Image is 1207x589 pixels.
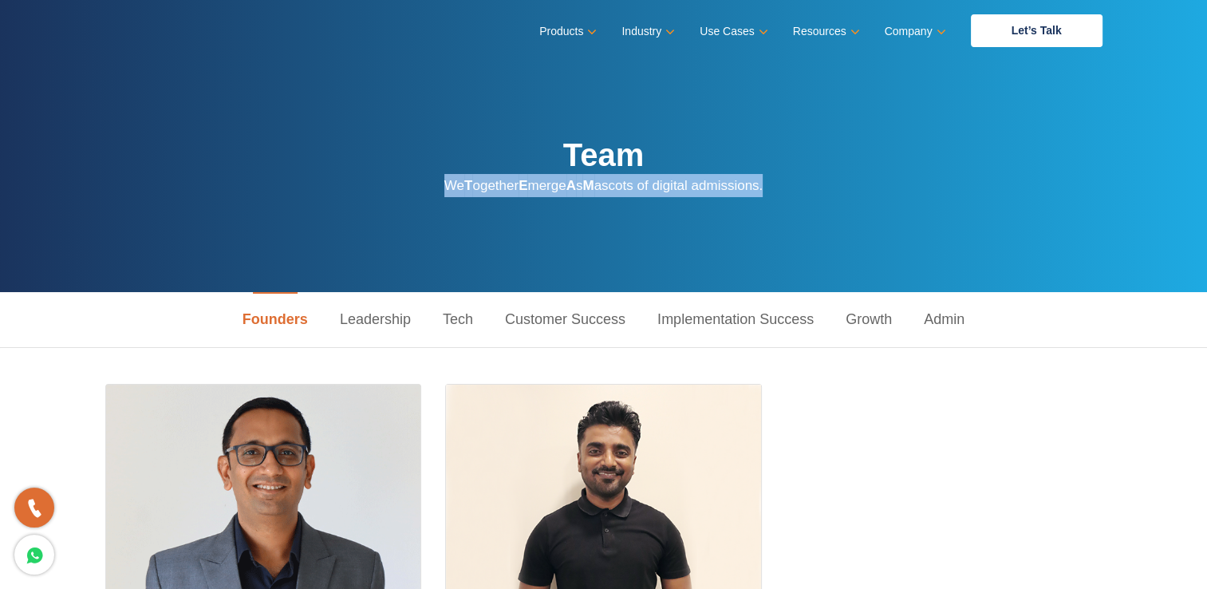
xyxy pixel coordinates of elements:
a: Resources [793,20,857,43]
a: Founders [227,292,324,347]
a: Leadership [324,292,427,347]
a: Admin [908,292,980,347]
a: Industry [621,20,672,43]
p: We ogether merge s ascots of digital admissions. [444,174,763,197]
strong: E [519,178,527,193]
a: Products [539,20,594,43]
strong: A [566,178,576,193]
a: Company [885,20,943,43]
strong: T [464,178,472,193]
a: Implementation Success [641,292,830,347]
a: Tech [427,292,489,347]
strong: M [582,178,594,193]
a: Customer Success [489,292,641,347]
a: Use Cases [700,20,764,43]
a: Let’s Talk [971,14,1102,47]
strong: Team [563,137,645,172]
a: Growth [830,292,908,347]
